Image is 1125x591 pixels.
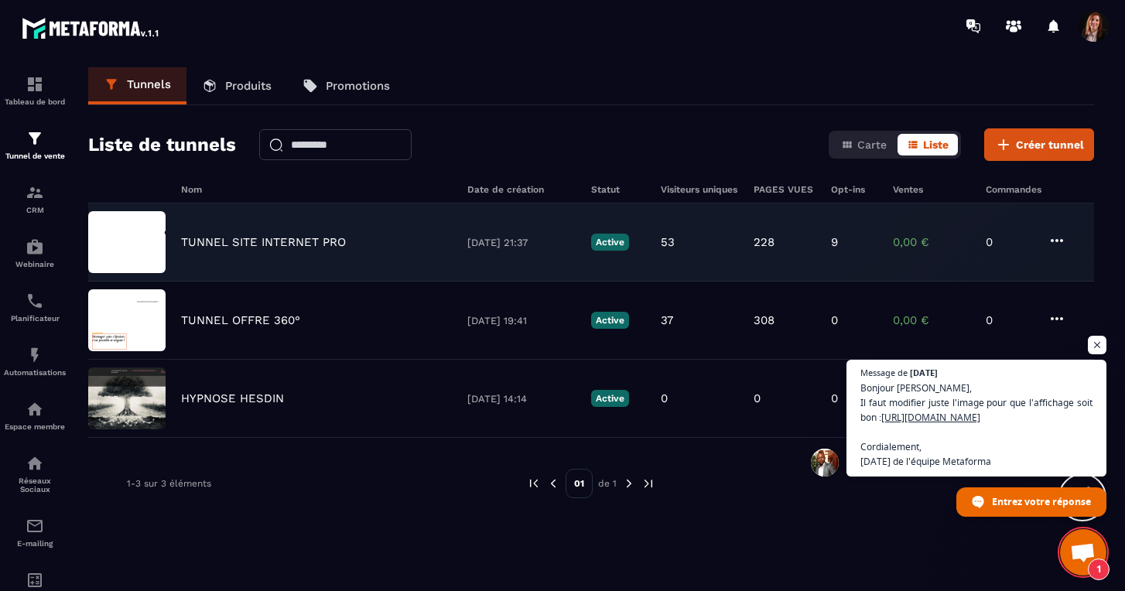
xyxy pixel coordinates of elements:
h6: Commandes [986,184,1041,195]
p: 53 [661,235,675,249]
p: Webinaire [4,260,66,268]
h2: Liste de tunnels [88,129,236,160]
a: schedulerschedulerPlanificateur [4,280,66,334]
p: 0 [661,391,668,405]
p: 0,00 € [893,313,970,327]
img: scheduler [26,292,44,310]
p: Espace membre [4,422,66,431]
img: prev [527,477,541,490]
a: Tunnels [88,67,186,104]
span: 1 [1088,559,1110,580]
a: Ouvrir le chat [1060,529,1106,576]
button: Créer tunnel [984,128,1094,161]
p: Planificateur [4,314,66,323]
img: email [26,517,44,535]
a: automationsautomationsWebinaire [4,226,66,280]
img: accountant [26,571,44,589]
span: Liste [923,138,949,151]
p: 0 [831,313,838,327]
img: image [88,367,166,429]
p: 9 [831,235,838,249]
h6: Nom [181,184,452,195]
h6: PAGES VUES [754,184,816,195]
p: Tunnels [127,77,171,91]
a: Promotions [287,67,405,104]
p: TUNNEL OFFRE 360° [181,313,300,327]
p: CRM [4,206,66,214]
h6: Statut [591,184,645,195]
h6: Opt-ins [831,184,877,195]
a: social-networksocial-networkRéseaux Sociaux [4,442,66,505]
button: Carte [832,134,896,155]
span: [DATE] [910,368,938,377]
p: E-mailing [4,539,66,548]
p: 0 [986,235,1032,249]
img: automations [26,400,44,418]
a: Produits [186,67,287,104]
p: 228 [754,235,775,249]
p: [DATE] 14:14 [467,393,576,405]
a: automationsautomationsEspace membre [4,388,66,442]
p: Réseaux Sociaux [4,477,66,494]
img: logo [22,14,161,42]
p: Tableau de bord [4,97,66,106]
img: prev [546,477,560,490]
p: 1-3 sur 3 éléments [127,478,211,489]
img: formation [26,75,44,94]
p: 0,00 € [893,235,970,249]
button: Liste [898,134,958,155]
p: Active [591,390,629,407]
span: Créer tunnel [1016,137,1084,152]
img: social-network [26,454,44,473]
img: image [88,289,166,351]
img: formation [26,129,44,148]
img: next [622,477,636,490]
p: 0 [986,313,1032,327]
span: Entrez votre réponse [992,488,1091,515]
img: formation [26,183,44,202]
a: formationformationTunnel de vente [4,118,66,172]
a: emailemailE-mailing [4,505,66,559]
span: Carte [857,138,887,151]
h6: Ventes [893,184,970,195]
p: Produits [225,79,272,93]
p: 37 [661,313,673,327]
p: TUNNEL SITE INTERNET PRO [181,235,346,249]
a: formationformationCRM [4,172,66,226]
span: Bonjour [PERSON_NAME], Il faut modifier juste l'image pour que l'affichage soit bon : Cordialemen... [860,381,1093,469]
p: 0 [831,391,838,405]
p: 01 [566,469,593,498]
p: Tunnel de vente [4,152,66,160]
p: 0 [754,391,761,405]
a: formationformationTableau de bord [4,63,66,118]
h6: Visiteurs uniques [661,184,738,195]
p: Active [591,312,629,329]
img: automations [26,346,44,364]
a: automationsautomationsAutomatisations [4,334,66,388]
p: Active [591,234,629,251]
p: de 1 [598,477,617,490]
p: HYPNOSE HESDIN [181,391,284,405]
p: Automatisations [4,368,66,377]
img: image [88,211,166,273]
span: Message de [860,368,908,377]
h6: Date de création [467,184,576,195]
p: 308 [754,313,775,327]
p: Promotions [326,79,390,93]
img: next [641,477,655,490]
p: [DATE] 19:41 [467,315,576,326]
img: automations [26,237,44,256]
p: [DATE] 21:37 [467,237,576,248]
